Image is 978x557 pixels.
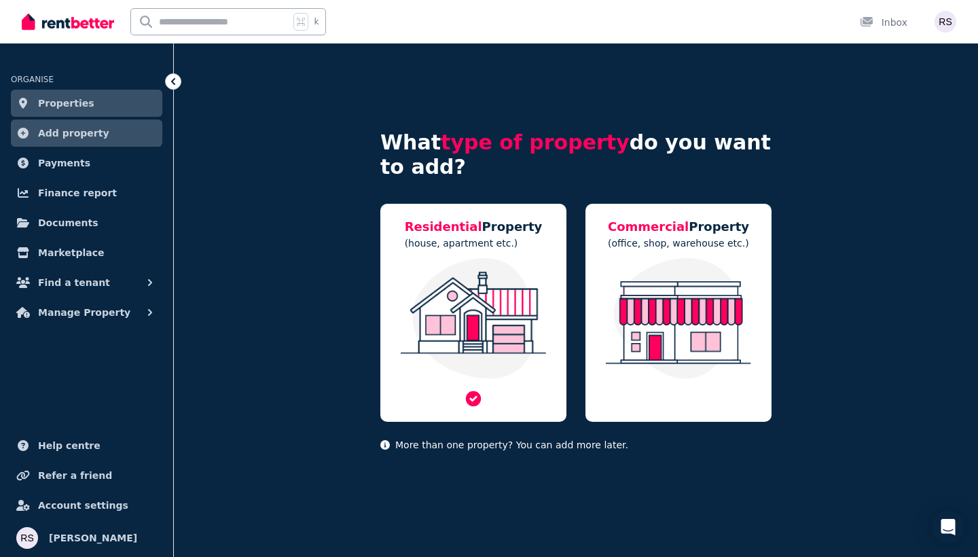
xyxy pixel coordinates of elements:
[11,239,162,266] a: Marketplace
[38,245,104,261] span: Marketplace
[38,95,94,111] span: Properties
[38,467,112,484] span: Refer a friend
[935,11,956,33] img: Riya Swar
[38,274,110,291] span: Find a tenant
[38,497,128,514] span: Account settings
[11,120,162,147] a: Add property
[608,217,749,236] h5: Property
[11,432,162,459] a: Help centre
[608,219,689,234] span: Commercial
[394,258,553,379] img: Residential Property
[38,437,101,454] span: Help centre
[441,130,630,154] span: type of property
[11,462,162,489] a: Refer a friend
[380,130,772,179] h4: What do you want to add?
[11,269,162,296] button: Find a tenant
[38,185,117,201] span: Finance report
[16,527,38,549] img: Riya Swar
[380,438,772,452] p: More than one property? You can add more later.
[49,530,137,546] span: [PERSON_NAME]
[11,492,162,519] a: Account settings
[11,299,162,326] button: Manage Property
[38,304,130,321] span: Manage Property
[11,149,162,177] a: Payments
[405,217,543,236] h5: Property
[38,155,90,171] span: Payments
[38,215,98,231] span: Documents
[11,209,162,236] a: Documents
[11,75,54,84] span: ORGANISE
[11,179,162,206] a: Finance report
[860,16,907,29] div: Inbox
[11,90,162,117] a: Properties
[38,125,109,141] span: Add property
[608,236,749,250] p: (office, shop, warehouse etc.)
[314,16,319,27] span: k
[405,219,482,234] span: Residential
[932,511,964,543] div: Open Intercom Messenger
[405,236,543,250] p: (house, apartment etc.)
[22,12,114,32] img: RentBetter
[599,258,758,379] img: Commercial Property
